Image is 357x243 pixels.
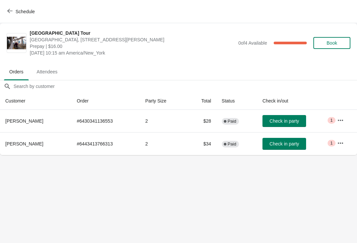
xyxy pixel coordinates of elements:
td: $28 [186,110,216,132]
button: Check in party [262,138,306,150]
th: Check in/out [257,92,332,110]
span: [GEOGRAPHIC_DATA] Tour [30,30,235,36]
span: 1 [330,118,333,123]
th: Total [186,92,216,110]
span: 0 of 4 Available [238,40,267,46]
span: [PERSON_NAME] [5,118,43,124]
th: Party Size [140,92,186,110]
th: Order [71,92,140,110]
td: $34 [186,132,216,155]
span: Orders [4,66,29,78]
span: [GEOGRAPHIC_DATA], [STREET_ADDRESS][PERSON_NAME] [30,36,235,43]
td: # 6430341136553 [71,110,140,132]
span: Paid [228,119,236,124]
span: [DATE] 10:15 am America/New_York [30,50,235,56]
span: 1 [330,141,333,146]
span: Attendees [31,66,63,78]
button: Check in party [262,115,306,127]
button: Book [313,37,350,49]
span: Book [327,40,337,46]
th: Status [217,92,257,110]
img: City Hall Tower Tour [7,37,26,50]
span: Check in party [269,118,299,124]
td: 2 [140,132,186,155]
span: [PERSON_NAME] [5,141,43,146]
span: Paid [228,142,236,147]
input: Search by customer [13,80,357,92]
span: Schedule [16,9,35,14]
td: # 6443413766313 [71,132,140,155]
span: Prepay | $16.00 [30,43,235,50]
td: 2 [140,110,186,132]
button: Schedule [3,6,40,18]
span: Check in party [269,141,299,146]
